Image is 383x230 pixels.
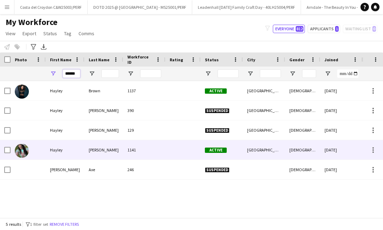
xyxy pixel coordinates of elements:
span: Suspended [205,128,230,133]
button: Everyone812 [273,25,305,33]
span: Gender [289,57,304,62]
input: Workforce ID Filter Input [140,69,161,78]
span: Photo [15,57,27,62]
span: My Workforce [6,17,57,27]
img: Hayley Brown [15,85,29,99]
button: Open Filter Menu [205,70,211,77]
div: [DEMOGRAPHIC_DATA] [285,120,320,140]
a: Tag [61,29,74,38]
div: Hayley [46,120,84,140]
a: Export [20,29,39,38]
span: 1 filter set [30,222,48,227]
span: Comms [79,30,94,37]
span: City [247,57,255,62]
input: Last Name Filter Input [101,69,119,78]
div: 1141 [123,140,165,160]
div: [DATE] [320,81,363,100]
input: Gender Filter Input [302,69,316,78]
div: [PERSON_NAME] [84,101,123,120]
div: [PERSON_NAME] [84,120,123,140]
input: Joined Filter Input [337,69,358,78]
div: Hayley [46,140,84,160]
span: 812 [296,26,303,32]
app-action-btn: Export XLSX [39,43,48,51]
div: 390 [123,101,165,120]
div: [GEOGRAPHIC_DATA] [243,101,285,120]
button: Open Filter Menu [89,70,95,77]
div: [DATE] [320,101,363,120]
a: Status [40,29,60,38]
div: [PERSON_NAME] [46,160,84,179]
img: Hayley O’Beirne [15,144,29,158]
button: Costa del Croydon C&W25003/PERF [14,0,88,14]
app-action-btn: Advanced filters [29,43,38,51]
button: Open Filter Menu [325,70,331,77]
span: Workforce ID [127,54,153,65]
button: Open Filter Menu [289,70,296,77]
button: Applicants1 [308,25,340,33]
span: Joined [325,57,338,62]
span: Status [43,30,57,37]
a: View [3,29,18,38]
button: Remove filters [48,220,80,228]
button: Open Filter Menu [247,70,253,77]
div: Brown [84,81,123,100]
span: Tag [64,30,71,37]
div: [PERSON_NAME] [84,140,123,160]
div: [GEOGRAPHIC_DATA] [243,81,285,100]
span: Last Name [89,57,109,62]
div: 246 [123,160,165,179]
div: [DEMOGRAPHIC_DATA] [285,160,320,179]
span: 1 [335,26,339,32]
input: First Name Filter Input [63,69,80,78]
div: [GEOGRAPHIC_DATA] [243,140,285,160]
input: City Filter Input [260,69,281,78]
div: [DATE] [320,160,363,179]
span: Suspended [205,108,230,113]
button: Open Filter Menu [127,70,134,77]
div: [DEMOGRAPHIC_DATA] [285,101,320,120]
div: [DATE] [320,120,363,140]
button: DOTD 2025 @ [GEOGRAPHIC_DATA] - MS25001/PERF [88,0,192,14]
input: Status Filter Input [218,69,239,78]
span: Status [205,57,219,62]
div: Hayley [46,101,84,120]
div: [DEMOGRAPHIC_DATA] [285,140,320,160]
div: [DATE] [320,140,363,160]
button: Leadenhall [DATE] Family Craft Day - 40LH25004/PERF [192,0,301,14]
div: Hayley [46,81,84,100]
span: Export [23,30,36,37]
span: Active [205,148,227,153]
div: Axe [84,160,123,179]
div: [GEOGRAPHIC_DATA] [243,120,285,140]
span: Active [205,88,227,94]
div: 129 [123,120,165,140]
button: Open Filter Menu [50,70,56,77]
span: View [6,30,15,37]
span: Rating [170,57,183,62]
div: 1137 [123,81,165,100]
a: Comms [76,29,97,38]
span: Suspended [205,167,230,173]
span: First Name [50,57,71,62]
div: [DEMOGRAPHIC_DATA] [285,81,320,100]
